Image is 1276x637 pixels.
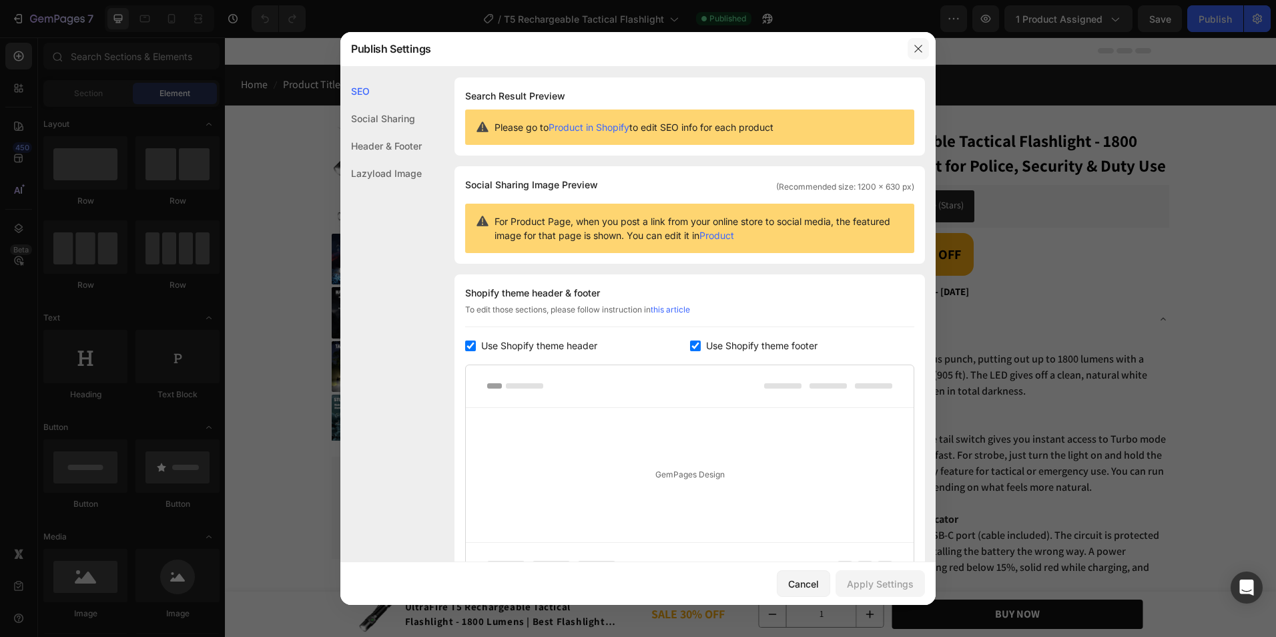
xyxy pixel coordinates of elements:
a: Product [699,230,734,241]
div: GemPages Design [466,408,914,542]
strong: EXCELLENT PRODUCT [124,431,226,445]
div: Social Sharing [340,105,422,132]
img: UltraFire_T5_Flashlight_performance_7 - UltraFire [107,143,157,194]
div: Lazyload Image [340,160,422,187]
div: Header & Footer [340,132,422,160]
img: T5 Rechargeable Tactical Flashlight - UltraFire [107,89,157,140]
img: T5 Rechargeable Tactical Flashlight - UltraFire [107,304,157,355]
span: Social Sharing Image Preview [465,177,598,193]
a: UltraFire T5 Rechargeable Tactical Flashlight - 1800 Lumens | Best Flashlight for Police, Securit... [539,89,945,142]
h1: UltraFire T5 Rechargeable Tactical Flashlight - 1800 Lumens | Best Flashlight for Police, Securit... [179,561,392,594]
span: For Product Page, when you post a link from your online store to social media, the featured image... [495,214,904,242]
p: - AL.85634 [182,497,222,509]
div: $38.99 [595,206,635,228]
strong: USB-C Rechargeable with Power Indicator [541,475,733,489]
div: [DOMAIN_NAME] - Preview Badge (Stars) [582,161,739,175]
div: To edit those sections, please follow instruction in [465,304,914,327]
a: Product in Shopify [549,122,629,133]
strong: Super Bright Illumination [541,298,659,312]
div: Cancel [788,577,819,591]
button: Apply Settings [836,570,925,597]
span: Use Shopify theme header [481,338,597,354]
img: T5 Rechargeable Tactical Flashlight - UltraFire [107,250,157,300]
span: [DATE] - [DATE] [679,248,744,260]
img: T5 Rechargeable Tactical Flashlight - UltraFire [133,558,171,596]
p: "THIS IS A GOOD SOLID LIGHT ITS BRIGHT AND EASY TO OPRATE . LOVE THE HOULSTER. WELL RECOMMENDED T... [124,431,490,487]
strong: Features [542,273,587,288]
p: You’ve got two ways to control it. The tail switch gives you instant access to Turbo mode when yo... [541,378,943,458]
button: increment [632,564,659,590]
img: T5 Rechargeable Tactical Flashlight - UltraFire [107,357,157,408]
div: $55.99 [539,202,590,232]
div: Open Intercom Messenger [1231,572,1263,604]
button: Cancel [777,570,830,597]
div: Shopify theme header & footer [465,285,914,301]
img: T5 Rechargeable Tactical Flashlight - UltraFire [107,196,157,247]
span: Please go to to edit SEO info for each product [495,120,773,134]
div: Buy Now [770,568,815,587]
div: SEO [340,77,422,105]
p: This compact flashlight packs a serious punch, putting out up to 1800 lumens with a beam that rea... [541,298,943,362]
div: 30% [684,206,711,226]
button: Buy Now [667,562,918,592]
span: Estimated delivery (within the U.S.) [541,248,677,260]
button: decrement [535,564,561,590]
nav: breadcrumb [16,38,1035,57]
a: this article [651,304,690,314]
div: Publish Settings [340,31,901,66]
span: (Recommended size: 1200 x 630 px) [776,181,914,193]
span: Use Shopify theme footer [706,338,818,354]
button: Judge.me - Preview Badge (Stars) [545,153,749,185]
p: SALE 30% OFF [402,566,525,588]
div: SALE [651,206,684,228]
p: Charging is simple with the built-in USB-C port (cable included). The circuit is protected so you... [541,474,943,554]
span: Product Title [58,38,115,57]
img: T5 Rechargeable Tactical Flashlight - UltraFire [173,89,491,407]
span: Home [16,38,43,57]
h1: Search Result Preview [465,88,914,104]
div: Apply Settings [847,577,914,591]
div: OFF [711,206,738,228]
img: Judgeme.png [555,161,571,177]
strong: Dual Switch Design [541,379,629,393]
input: quantity [561,564,632,590]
